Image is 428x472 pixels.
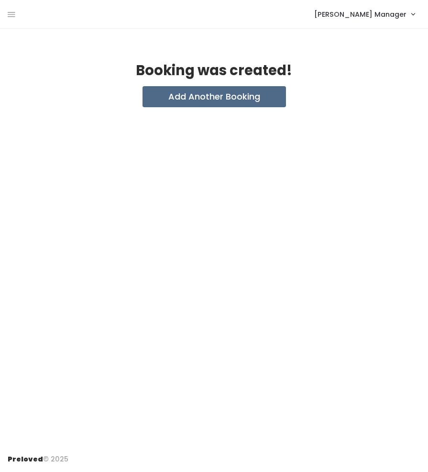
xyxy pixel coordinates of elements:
[8,447,68,464] div: © 2025
[136,63,292,79] h2: Booking was created!
[8,454,43,464] span: Preloved
[305,4,424,24] a: [PERSON_NAME] Manager
[314,9,406,20] span: [PERSON_NAME] Manager
[143,86,286,107] button: Add Another Booking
